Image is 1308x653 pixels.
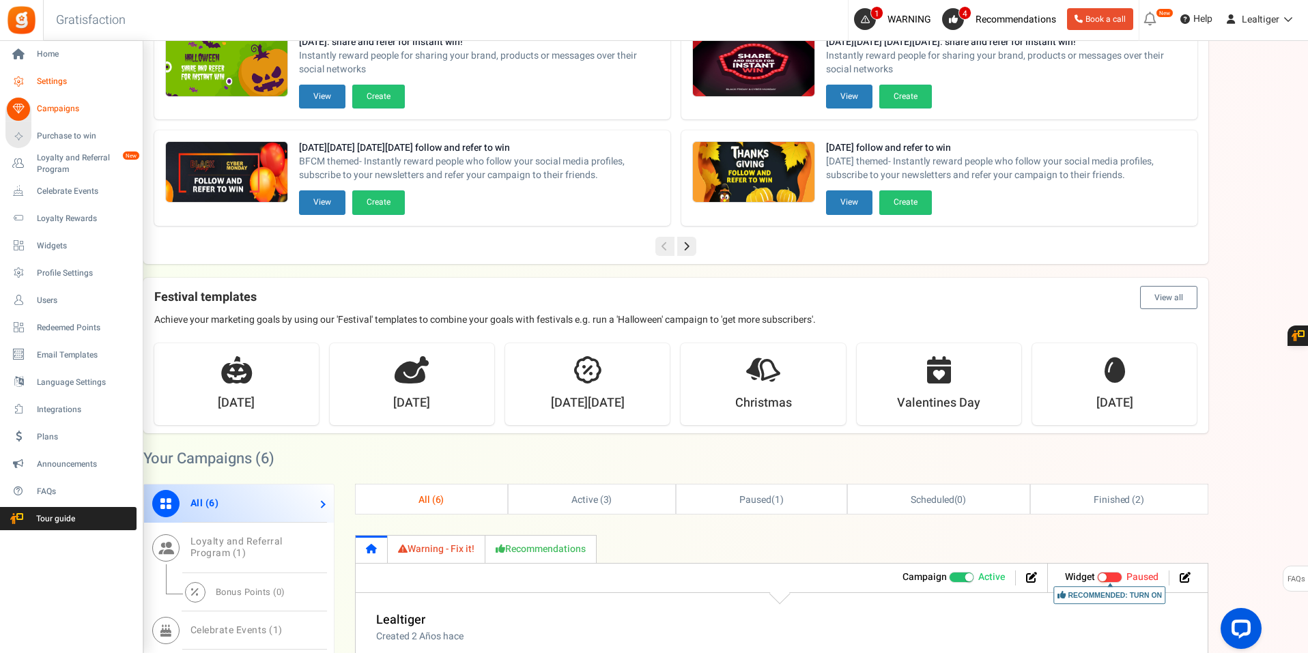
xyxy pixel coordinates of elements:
span: 1 [236,546,242,560]
span: Integrations [37,404,132,416]
span: Celebrate Events [37,186,132,197]
span: ( ) [911,493,966,507]
strong: [DATE]: share and refer for instant win! [299,35,659,49]
strong: [DATE] [393,394,430,412]
a: Language Settings [5,371,137,394]
a: Announcements [5,452,137,476]
a: Home [5,43,137,66]
a: Redeemed Points [5,316,137,339]
strong: Christmas [735,394,792,412]
span: Profile Settings [37,267,132,279]
span: Loyalty Rewards [37,213,132,224]
span: Language Settings [37,377,132,388]
a: Book a call [1067,8,1133,30]
a: Profile Settings [5,261,137,285]
a: Campaigns [5,98,137,121]
span: 1 [775,493,780,507]
strong: [DATE] [1096,394,1133,412]
em: New [122,151,140,160]
a: Integrations [5,398,137,421]
span: Purchase to win [37,130,132,142]
strong: [DATE][DATE] [DATE][DATE]: share and refer for instant win! [826,35,1186,49]
a: Purchase to win [5,125,137,148]
h3: Gratisfaction [41,7,141,34]
a: Help [1175,8,1218,30]
span: Tour guide [6,513,102,525]
a: Loyalty and Referral Program New [5,152,137,175]
span: Plans [37,431,132,443]
span: WARNING [887,12,931,27]
button: Create [352,190,405,214]
span: All ( ) [418,493,444,507]
img: Recommended Campaigns [693,142,814,203]
p: Achieve your marketing goals by using our 'Festival' templates to combine your goals with festiva... [154,313,1197,327]
p: Created 2 Años hace [376,630,464,643]
span: 6 [209,496,215,510]
span: Home [37,48,132,60]
strong: [DATE][DATE] [DATE][DATE] follow and refer to win [299,141,659,155]
span: All ( ) [190,496,219,510]
span: ( ) [739,493,784,507]
span: BFCM themed- Instantly reward people who follow your social media profiles, subscribe to your new... [299,155,659,182]
img: Recommended Campaigns [166,142,287,203]
a: FAQs [5,480,137,503]
a: Warning - Fix it! [388,535,485,563]
span: 2 [1135,493,1141,507]
button: View [299,85,345,108]
img: Recommended Campaigns [166,36,287,98]
a: 1 WARNING [854,8,937,30]
button: View [826,190,872,214]
span: Lealtiger [1242,12,1279,27]
span: FAQs [37,486,132,497]
span: Paused [739,493,771,507]
span: Email Templates [37,349,132,361]
span: Scheduled [911,493,954,507]
span: Users [37,295,132,306]
a: Settings [5,70,137,93]
a: Users [5,289,137,312]
button: Create [352,85,405,108]
span: Active [978,570,1005,584]
span: Announcements [37,459,132,470]
span: 0 [276,585,282,598]
strong: [DATE] [218,394,255,412]
a: Loyalty Rewards [5,207,137,230]
button: View [299,190,345,214]
button: View all [1140,286,1197,309]
span: Loyalty and Referral Program ( ) [190,534,283,560]
button: Create [879,190,932,214]
a: Celebrate Events [5,179,137,203]
em: New [1156,8,1174,18]
a: Lealtiger [376,611,425,629]
span: Recommendations [976,12,1056,27]
span: 4 [958,6,971,20]
li: Widget activated [1055,570,1169,586]
a: 4 Recommendations [942,8,1062,30]
span: Instantly reward people for sharing your brand, products or messages over their social networks [299,49,659,76]
span: Celebrate Events ( ) [190,623,283,637]
span: Bonus Points ( ) [216,585,285,598]
span: Help [1190,12,1212,26]
span: Finished ( ) [1094,493,1144,507]
strong: Campaign [902,570,947,584]
span: 3 [603,493,609,507]
span: 6 [436,493,441,507]
span: 0 [957,493,963,507]
h4: Festival templates [154,286,1197,309]
strong: Valentines Day [897,394,980,412]
span: Redeemed Points [37,322,132,334]
span: 6 [261,448,269,469]
a: Widgets [5,234,137,257]
span: Instantly reward people for sharing your brand, products or messages over their social networks [826,49,1186,76]
span: [DATE] themed- Instantly reward people who follow your social media profiles, subscribe to your n... [826,155,1186,182]
button: Create [879,85,932,108]
span: 1 [870,6,883,20]
a: Plans [5,425,137,448]
button: View [826,85,872,108]
span: Campaigns [37,103,132,115]
span: Paused [1126,570,1158,584]
strong: [DATE][DATE] [551,394,625,412]
img: Recommended Campaigns [693,36,814,98]
strong: [DATE] follow and refer to win [826,141,1186,155]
